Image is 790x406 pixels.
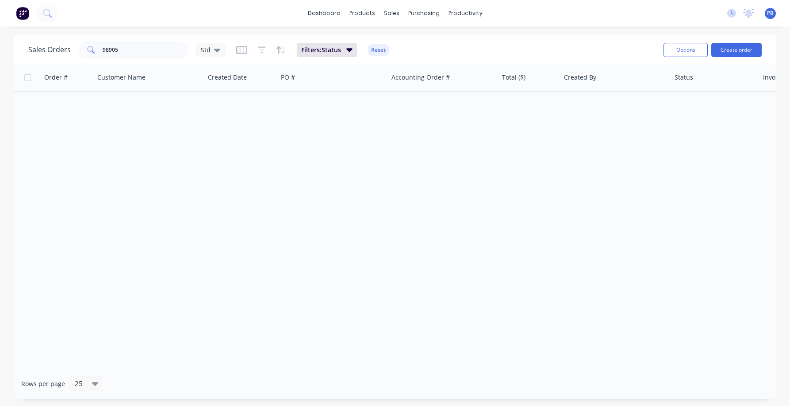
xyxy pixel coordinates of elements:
[103,41,189,59] input: Search...
[21,379,65,388] span: Rows per page
[368,44,389,56] button: Reset
[281,73,295,82] div: PO #
[97,73,146,82] div: Customer Name
[502,73,525,82] div: Total ($)
[391,73,450,82] div: Accounting Order #
[380,7,404,20] div: sales
[208,73,247,82] div: Created Date
[301,46,341,54] span: Filters: Status
[297,43,357,57] button: Filters:Status
[444,7,487,20] div: productivity
[44,73,68,82] div: Order #
[345,7,380,20] div: products
[201,45,211,54] span: Std
[16,7,29,20] img: Factory
[711,43,762,57] button: Create order
[767,9,774,17] span: PB
[675,73,693,82] div: Status
[564,73,596,82] div: Created By
[663,43,708,57] button: Options
[303,7,345,20] a: dashboard
[404,7,444,20] div: purchasing
[28,46,71,54] h1: Sales Orders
